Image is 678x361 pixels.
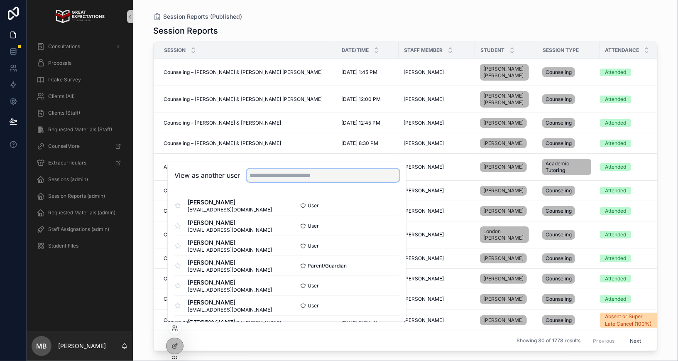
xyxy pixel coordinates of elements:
[480,274,527,284] a: [PERSON_NAME]
[164,69,323,76] span: Counseling – [PERSON_NAME] & [PERSON_NAME] [PERSON_NAME]
[164,296,281,302] span: Counseling – [PERSON_NAME] & [PERSON_NAME]
[404,255,470,262] a: [PERSON_NAME]
[32,56,128,71] a: Proposals
[404,255,444,262] span: [PERSON_NAME]
[32,122,128,137] a: Requested Materials (Staff)
[32,72,128,87] a: Intake Survey
[480,184,532,197] a: [PERSON_NAME]
[164,69,331,76] a: Counseling – [PERSON_NAME] & [PERSON_NAME] [PERSON_NAME]
[546,296,572,302] span: Counseling
[48,43,80,50] span: Consultations
[404,164,470,170] a: [PERSON_NAME]
[605,275,626,282] div: Attended
[164,187,331,194] a: Counseling – [PERSON_NAME] & [PERSON_NAME]
[164,231,331,238] a: Counseling – [PERSON_NAME] & London [PERSON_NAME]
[543,47,579,54] span: Session Type
[48,143,80,150] span: CounselMore
[164,120,331,126] a: Counseling – [PERSON_NAME] & [PERSON_NAME]
[480,253,527,263] a: [PERSON_NAME]
[341,140,378,147] span: [DATE] 8:30 PM
[188,287,272,293] span: [EMAIL_ADDRESS][DOMAIN_NAME]
[404,140,444,147] span: [PERSON_NAME]
[188,298,272,307] span: [PERSON_NAME]
[164,164,331,170] a: Academic Tutoring – [PERSON_NAME] & [PERSON_NAME]
[48,76,81,83] span: Intake Survey
[605,207,626,215] div: Attended
[164,275,281,282] span: Counseling – [PERSON_NAME] & [PERSON_NAME]
[404,69,470,76] a: [PERSON_NAME]
[48,209,115,216] span: Requested Materials (admin)
[164,140,281,147] span: Counseling – [PERSON_NAME] & [PERSON_NAME]
[164,164,299,170] span: Academic Tutoring – [PERSON_NAME] & [PERSON_NAME]
[404,140,470,147] a: [PERSON_NAME]
[164,208,281,214] span: Counseling – [PERSON_NAME] & [PERSON_NAME]
[480,252,532,265] a: [PERSON_NAME]
[542,184,595,197] a: Counseling
[546,187,572,194] span: Counseling
[404,208,470,214] a: [PERSON_NAME]
[32,238,128,253] a: Student Files
[483,228,526,241] span: London [PERSON_NAME]
[600,275,658,282] a: Attended
[404,120,444,126] span: [PERSON_NAME]
[404,120,470,126] a: [PERSON_NAME]
[480,272,532,285] a: [PERSON_NAME]
[546,317,572,324] span: Counseling
[164,255,281,262] span: Counseling – [PERSON_NAME] & [PERSON_NAME]
[480,160,532,174] a: [PERSON_NAME]
[600,96,658,103] a: Attended
[483,255,524,262] span: [PERSON_NAME]
[48,126,112,133] span: Requested Materials (Staff)
[32,222,128,237] a: Staff Assignations (admin)
[480,162,527,172] a: [PERSON_NAME]
[164,96,331,103] a: Counseling – [PERSON_NAME] & [PERSON_NAME] [PERSON_NAME]
[600,187,658,194] a: Attended
[32,205,128,220] a: Requested Materials (admin)
[164,187,281,194] span: Counseling – [PERSON_NAME] & [PERSON_NAME]
[605,313,653,328] div: Absent or Super Late Cancel (100%)
[341,69,377,76] span: [DATE] 1:45 PM
[404,231,444,238] span: [PERSON_NAME]
[48,243,78,249] span: Student Files
[605,255,626,262] div: Attended
[341,96,394,103] a: [DATE] 12:00 PM
[55,10,104,23] img: App logo
[404,187,444,194] span: [PERSON_NAME]
[32,39,128,54] a: Consultations
[483,317,524,324] span: [PERSON_NAME]
[404,96,444,103] span: [PERSON_NAME]
[341,120,394,126] a: [DATE] 12:45 PM
[546,275,572,282] span: Counseling
[188,219,272,227] span: [PERSON_NAME]
[188,278,272,287] span: [PERSON_NAME]
[480,138,527,148] a: [PERSON_NAME]
[164,47,186,54] span: Session
[32,155,128,170] a: Extracurriculars
[483,120,524,126] span: [PERSON_NAME]
[600,255,658,262] a: Attended
[600,313,658,328] a: Absent or Super Late Cancel (100%)
[516,338,580,344] span: Showing 30 of 1778 results
[188,307,272,313] span: [EMAIL_ADDRESS][DOMAIN_NAME]
[188,258,272,267] span: [PERSON_NAME]
[164,96,323,103] span: Counseling – [PERSON_NAME] & [PERSON_NAME] [PERSON_NAME]
[605,96,626,103] div: Attended
[483,66,526,79] span: [PERSON_NAME] [PERSON_NAME]
[480,204,532,218] a: [PERSON_NAME]
[58,342,106,350] p: [PERSON_NAME]
[480,47,504,54] span: Student
[404,275,444,282] span: [PERSON_NAME]
[164,231,300,238] span: Counseling – [PERSON_NAME] & London [PERSON_NAME]
[164,317,331,324] a: Counseling – [PERSON_NAME] & [PERSON_NAME]
[188,227,272,233] span: [EMAIL_ADDRESS][DOMAIN_NAME]
[308,202,319,209] span: User
[48,110,80,116] span: Clients (Staff)
[480,116,532,130] a: [PERSON_NAME]
[404,317,444,324] span: [PERSON_NAME]
[164,140,331,147] a: Counseling – [PERSON_NAME] & [PERSON_NAME]
[188,198,272,206] span: [PERSON_NAME]
[308,263,347,269] span: Parent/Guardian
[48,176,88,183] span: Sessions (admin)
[32,89,128,104] a: Clients (All)
[163,12,242,21] span: Session Reports (Published)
